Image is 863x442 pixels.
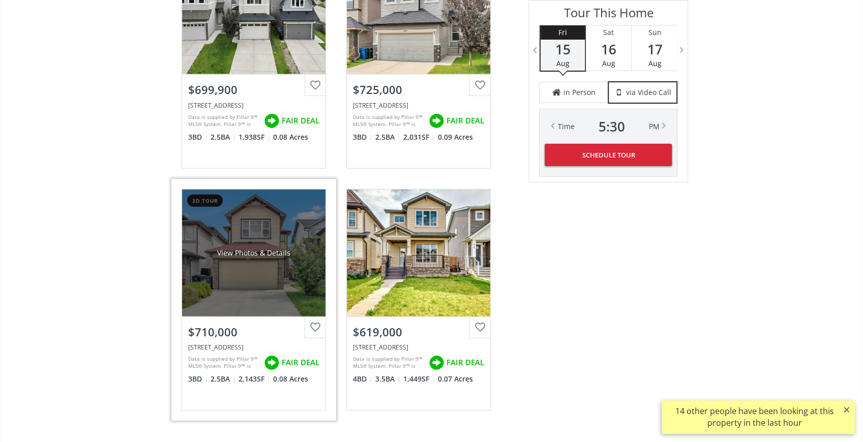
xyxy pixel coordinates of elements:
div: Fri [541,25,584,40]
div: $619,000 [353,324,484,340]
span: 1,938 SF [239,132,271,142]
button: Schedule Tour [545,144,672,166]
img: rating icon [426,353,447,373]
span: via Video Call [626,87,671,98]
div: 253 Panton Way NW, Calgary, AB T3K 0X4 [353,101,484,110]
span: in Person [563,87,596,98]
span: 0.08 Acres [273,374,308,384]
span: 4 BD [353,374,373,384]
span: 3.5 BA [375,374,401,384]
div: Data is supplied by Pillar 9™ MLS® System. Pillar 9™ is the owner of the copyright in its MLS® Sy... [353,113,424,129]
img: rating icon [426,111,447,131]
span: 16 [586,42,631,56]
span: 3 BD [188,132,208,142]
span: 1,449 SF [403,374,435,384]
button: × [839,400,855,419]
span: 3 BD [188,374,208,384]
a: 3d tourView Photos & Details$710,000[STREET_ADDRESS]Data is supplied by Pillar 9™ MLS® System. Pi... [171,179,336,421]
div: 71 Panton Way NW, Calgary, AB T3K 0W1 [188,101,319,110]
a: $619,000[STREET_ADDRESS]Data is supplied by Pillar 9™ MLS® System. Pillar 9™ is the owner of the ... [336,179,501,421]
span: 2.5 BA [211,374,236,384]
span: 0.09 Acres [438,132,473,142]
div: Data is supplied by Pillar 9™ MLS® System. Pillar 9™ is the owner of the copyright in its MLS® Sy... [188,355,259,370]
span: 2.5 BA [211,132,236,142]
div: 151 Panora Way NW, Calgary, AB T3P 1E5 [188,343,319,352]
span: 5 : 30 [598,119,624,134]
div: Data is supplied by Pillar 9™ MLS® System. Pillar 9™ is the owner of the copyright in its MLS® Sy... [188,113,259,129]
span: 2.5 BA [375,132,401,142]
span: 17 [632,42,677,56]
img: rating icon [261,353,282,373]
span: 15 [541,42,584,56]
img: rating icon [261,111,282,131]
div: View Photos & Details [217,248,290,258]
div: $710,000 [188,324,319,340]
span: 0.07 Acres [438,374,473,384]
div: 46 Panora Street NW, Calgary, AB T3K 0R7 [353,343,484,352]
div: $699,900 [188,82,319,98]
span: 2,031 SF [403,132,435,142]
span: Aug [648,58,661,68]
span: FAIR DEAL [447,115,484,126]
span: Aug [602,58,615,68]
h3: Tour This Home [539,6,677,25]
span: Aug [556,58,570,68]
div: Time PM [557,119,659,134]
span: 2,143 SF [239,374,271,384]
span: FAIR DEAL [447,357,484,368]
div: Sat [586,25,631,40]
span: 3 BD [353,132,373,142]
span: 0.08 Acres [273,132,308,142]
div: Data is supplied by Pillar 9™ MLS® System. Pillar 9™ is the owner of the copyright in its MLS® Sy... [353,355,424,370]
div: Sun [632,25,677,40]
div: $725,000 [353,82,484,98]
span: FAIR DEAL [282,115,319,126]
span: FAIR DEAL [282,357,319,368]
div: 14 other people have been looking at this property in the last hour [667,405,842,429]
